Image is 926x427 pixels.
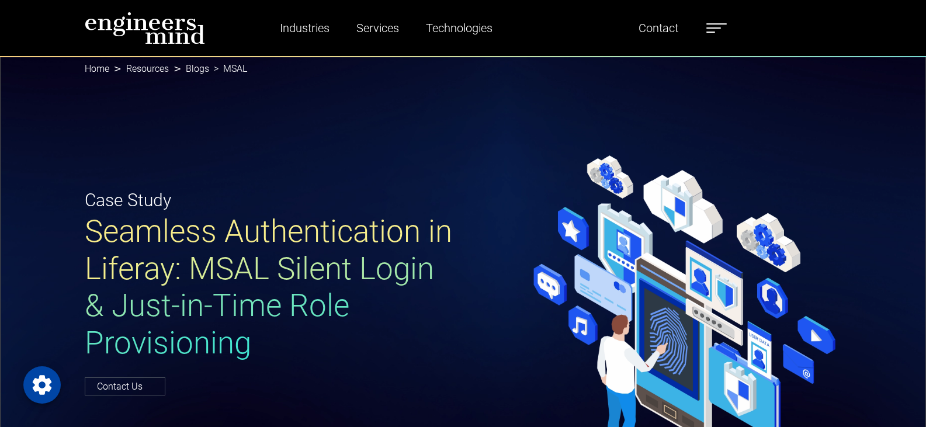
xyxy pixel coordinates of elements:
a: Home [85,63,109,74]
a: Contact [634,15,683,41]
li: MSAL [209,62,247,76]
span: Seamless Authentication in Liferay: MSAL Silent Login & Just-in-Time Role Provisioning [85,213,452,361]
p: Case Study [85,187,456,213]
img: logo [85,12,205,44]
a: Technologies [421,15,497,41]
a: Industries [275,15,334,41]
a: Contact Us [85,377,165,395]
nav: breadcrumb [85,56,842,82]
a: Services [352,15,404,41]
a: Blogs [186,63,209,74]
a: Resources [126,63,169,74]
